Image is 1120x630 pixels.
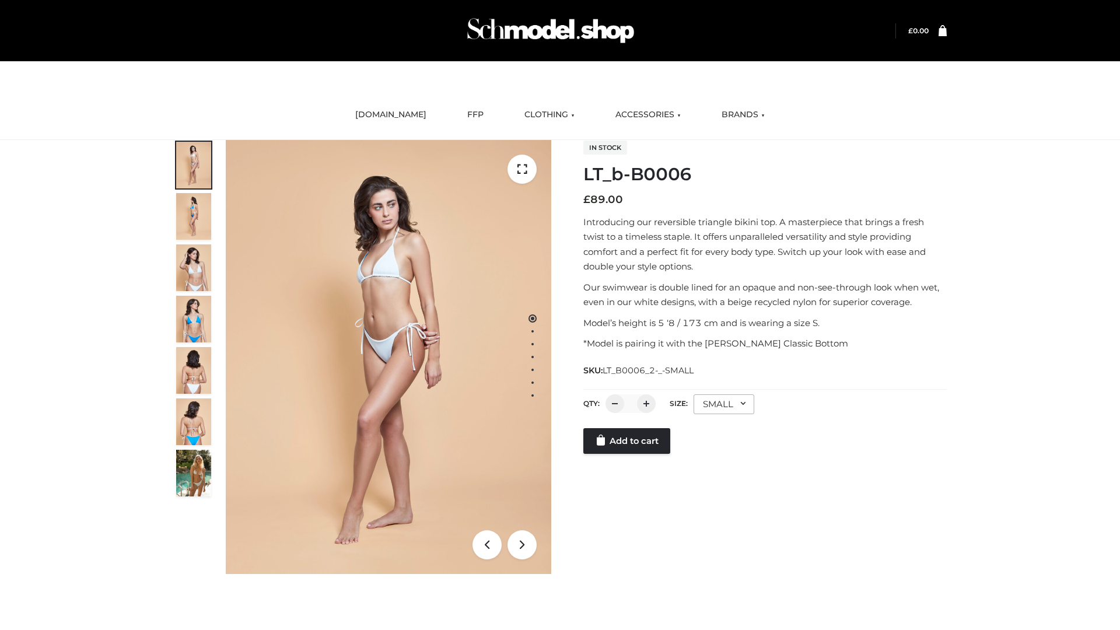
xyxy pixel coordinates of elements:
a: [DOMAIN_NAME] [346,102,435,128]
img: ArielClassicBikiniTop_CloudNine_AzureSky_OW114ECO_2-scaled.jpg [176,193,211,240]
img: Schmodel Admin 964 [463,8,638,54]
span: £ [908,26,913,35]
span: SKU: [583,363,695,377]
img: ArielClassicBikiniTop_CloudNine_AzureSky_OW114ECO_8-scaled.jpg [176,398,211,445]
a: BRANDS [713,102,773,128]
a: CLOTHING [516,102,583,128]
img: ArielClassicBikiniTop_CloudNine_AzureSky_OW114ECO_3-scaled.jpg [176,244,211,291]
img: ArielClassicBikiniTop_CloudNine_AzureSky_OW114ECO_4-scaled.jpg [176,296,211,342]
img: ArielClassicBikiniTop_CloudNine_AzureSky_OW114ECO_1-scaled.jpg [176,142,211,188]
p: *Model is pairing it with the [PERSON_NAME] Classic Bottom [583,336,947,351]
h1: LT_b-B0006 [583,164,947,185]
a: £0.00 [908,26,929,35]
img: Arieltop_CloudNine_AzureSky2.jpg [176,450,211,496]
img: ArielClassicBikiniTop_CloudNine_AzureSky_OW114ECO_1 [226,140,551,574]
a: Add to cart [583,428,670,454]
p: Model’s height is 5 ‘8 / 173 cm and is wearing a size S. [583,316,947,331]
img: ArielClassicBikiniTop_CloudNine_AzureSky_OW114ECO_7-scaled.jpg [176,347,211,394]
span: In stock [583,141,627,155]
a: ACCESSORIES [607,102,689,128]
bdi: 89.00 [583,193,623,206]
div: SMALL [694,394,754,414]
a: FFP [459,102,492,128]
span: LT_B0006_2-_-SMALL [603,365,694,376]
bdi: 0.00 [908,26,929,35]
label: QTY: [583,399,600,408]
label: Size: [670,399,688,408]
p: Introducing our reversible triangle bikini top. A masterpiece that brings a fresh twist to a time... [583,215,947,274]
p: Our swimwear is double lined for an opaque and non-see-through look when wet, even in our white d... [583,280,947,310]
span: £ [583,193,590,206]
